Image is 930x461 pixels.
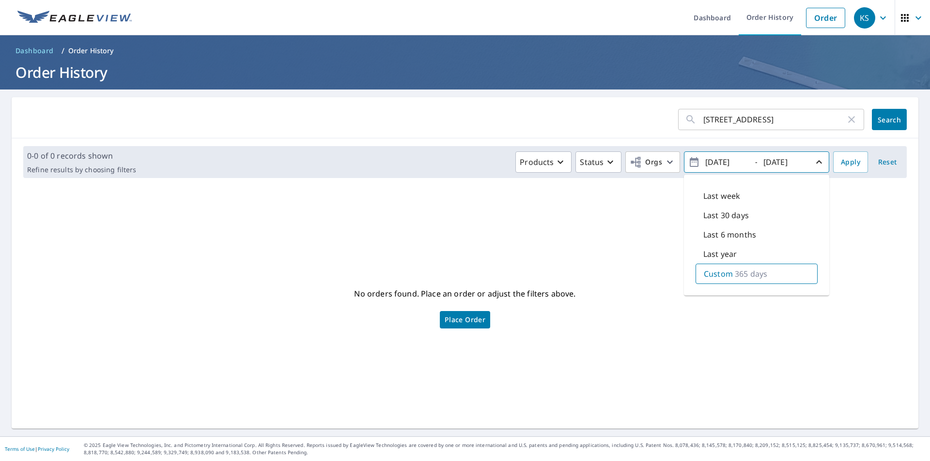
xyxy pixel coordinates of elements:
span: Dashboard [15,46,54,56]
button: Orgs [625,151,680,173]
div: Last week [696,186,818,206]
a: Privacy Policy [38,446,69,452]
p: Last week [703,190,740,202]
button: Search [872,109,907,130]
input: yyyy/mm/dd [702,154,750,170]
h1: Order History [12,62,918,82]
p: 365 days [735,268,767,280]
p: Refine results by choosing filters [27,165,136,174]
a: Terms of Use [5,446,35,452]
button: Apply [833,151,868,173]
button: - [684,151,829,173]
button: Reset [872,151,903,173]
div: KS [854,7,875,29]
p: Order History [68,46,114,56]
p: | [5,446,69,452]
a: Order [806,8,845,28]
input: Address, Report #, Claim ID, etc. [703,106,846,133]
p: Last 6 months [703,229,756,240]
p: © 2025 Eagle View Technologies, Inc. and Pictometry International Corp. All Rights Reserved. Repo... [84,442,925,456]
p: Custom [704,268,733,280]
span: Place Order [445,317,485,322]
div: Custom365 days [696,264,818,284]
a: Dashboard [12,43,58,59]
input: yyyy/mm/dd [760,154,808,170]
span: Search [880,115,899,124]
nav: breadcrumb [12,43,918,59]
p: 0-0 of 0 records shown [27,150,136,162]
a: Place Order [440,311,490,328]
span: Orgs [630,156,662,168]
div: Last 6 months [696,225,818,244]
button: Products [515,151,572,173]
span: Reset [876,156,899,168]
p: Status [580,156,604,168]
p: Last 30 days [703,209,749,221]
li: / [62,45,64,57]
div: Last 30 days [696,206,818,225]
p: No orders found. Place an order or adjust the filters above. [354,286,575,301]
p: Products [520,156,554,168]
div: Last year [696,244,818,264]
button: Status [575,151,621,173]
p: Last year [703,248,737,260]
span: - [688,154,825,171]
img: EV Logo [17,11,132,25]
span: Apply [841,156,860,168]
